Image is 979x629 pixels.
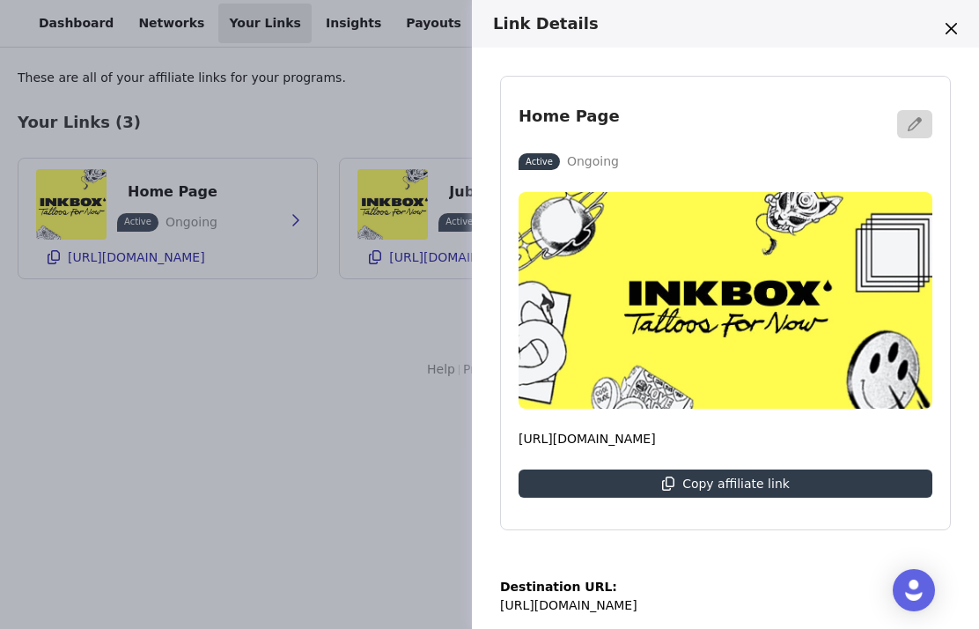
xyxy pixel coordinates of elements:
[893,569,935,611] div: Open Intercom Messenger
[519,192,932,409] img: Home Page
[493,14,935,33] h3: Link Details
[682,477,790,491] p: Copy affiliate link
[519,107,620,126] h3: Home Page
[500,578,637,596] p: Destination URL:
[519,470,932,498] button: Copy affiliate link
[937,14,965,42] button: Close
[519,430,932,448] p: [URL][DOMAIN_NAME]
[500,596,637,615] p: [URL][DOMAIN_NAME]
[526,155,553,168] p: Active
[567,152,619,171] p: Ongoing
